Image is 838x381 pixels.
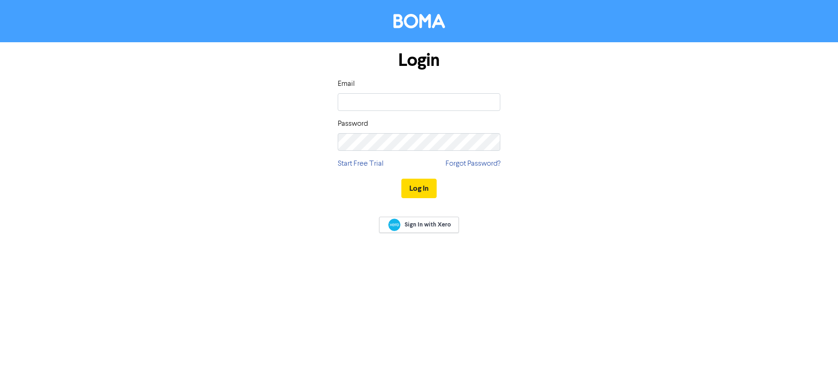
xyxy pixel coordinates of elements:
[388,219,400,231] img: Xero logo
[445,158,500,169] a: Forgot Password?
[338,158,384,169] a: Start Free Trial
[338,50,500,71] h1: Login
[379,217,459,233] a: Sign In with Xero
[338,78,355,90] label: Email
[405,220,451,229] span: Sign In with Xero
[338,118,368,129] label: Password
[401,179,437,198] button: Log In
[393,14,445,28] img: BOMA Logo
